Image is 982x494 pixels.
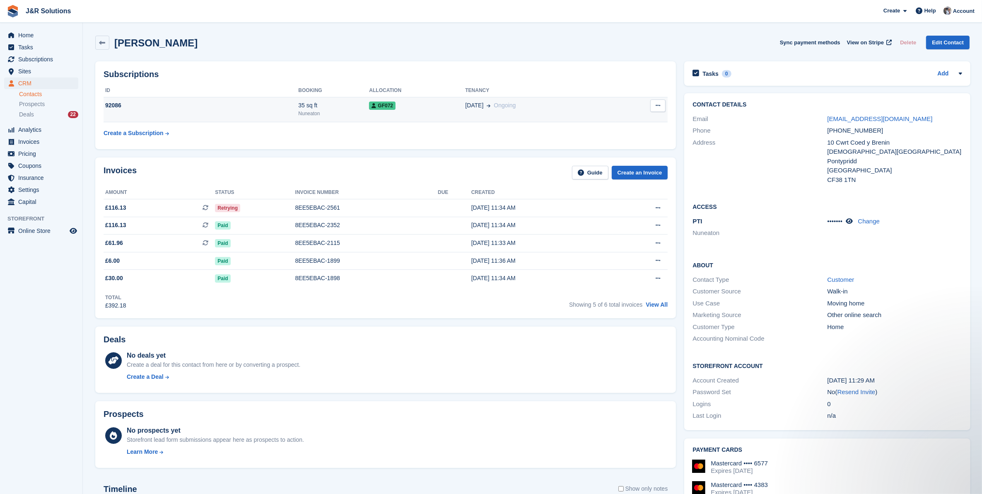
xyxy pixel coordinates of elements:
[104,186,215,199] th: Amount
[837,388,876,395] a: Resend Invite
[847,39,884,47] span: View on Stripe
[692,126,827,136] div: Phone
[18,160,68,172] span: Coupons
[471,274,613,283] div: [DATE] 11:34 AM
[827,299,962,308] div: Moving home
[295,274,438,283] div: 8EE5EBAC-1898
[711,467,768,475] div: Expires [DATE]
[924,7,936,15] span: Help
[438,186,471,199] th: Due
[127,436,304,444] div: Storefront lead form submissions appear here as prospects to action.
[4,53,78,65] a: menu
[692,376,827,385] div: Account Created
[18,136,68,148] span: Invoices
[4,196,78,208] a: menu
[19,90,78,98] a: Contacts
[471,221,613,230] div: [DATE] 11:34 AM
[114,37,198,48] h2: [PERSON_NAME]
[127,448,158,456] div: Learn More
[295,257,438,265] div: 8EE5EBAC-1899
[827,218,842,225] span: •••••••
[19,111,34,119] span: Deals
[827,310,962,320] div: Other online search
[215,257,230,265] span: Paid
[18,184,68,196] span: Settings
[127,361,300,369] div: Create a deal for this contact from here or by converting a prospect.
[612,166,668,179] a: Create an Invoice
[4,77,78,89] a: menu
[618,484,624,493] input: Show only notes
[127,373,300,381] a: Create a Deal
[19,100,78,109] a: Prospects
[471,239,613,247] div: [DATE] 11:33 AM
[18,29,68,41] span: Home
[4,172,78,184] a: menu
[22,4,74,18] a: J&R Solutions
[692,218,702,225] span: PTI
[105,221,126,230] span: £116.13
[18,148,68,160] span: Pricing
[465,101,483,110] span: [DATE]
[702,70,719,77] h2: Tasks
[692,114,827,124] div: Email
[18,225,68,237] span: Online Store
[68,111,78,118] div: 22
[215,274,230,283] span: Paid
[827,138,962,148] div: 10 Cwrt Coed y Brenin
[827,157,962,166] div: Pontypridd
[711,460,768,467] div: Mastercard •••• 6577
[692,361,962,370] h2: Storefront Account
[18,65,68,77] span: Sites
[692,310,827,320] div: Marketing Source
[127,448,304,456] a: Learn More
[471,257,613,265] div: [DATE] 11:36 AM
[692,447,962,453] h2: Payment cards
[692,411,827,421] div: Last Login
[471,186,613,199] th: Created
[692,460,705,473] img: Mastercard Logo
[215,204,240,212] span: Retrying
[68,226,78,236] a: Preview store
[711,481,768,489] div: Mastercard •••• 4383
[4,136,78,148] a: menu
[4,124,78,136] a: menu
[19,100,45,108] span: Prospects
[105,203,126,212] span: £116.13
[692,334,827,344] div: Accounting Nominal Code
[692,275,827,285] div: Contact Type
[827,376,962,385] div: [DATE] 11:29 AM
[692,322,827,332] div: Customer Type
[692,299,827,308] div: Use Case
[827,287,962,296] div: Walk-in
[18,53,68,65] span: Subscriptions
[4,41,78,53] a: menu
[692,102,962,108] h2: Contact Details
[4,65,78,77] a: menu
[18,41,68,53] span: Tasks
[827,147,962,157] div: [DEMOGRAPHIC_DATA][GEOGRAPHIC_DATA]
[646,301,668,308] a: View All
[844,36,894,49] a: View on Stripe
[298,110,369,117] div: Nuneaton
[105,239,123,247] span: £61.96
[827,411,962,421] div: n/a
[827,322,962,332] div: Home
[18,124,68,136] span: Analytics
[295,221,438,230] div: 8EE5EBAC-2352
[298,84,369,97] th: Booking
[4,29,78,41] a: menu
[369,102,396,110] span: GF072
[692,202,962,211] h2: Access
[215,221,230,230] span: Paid
[104,126,169,141] a: Create a Subscription
[4,225,78,237] a: menu
[937,69,948,79] a: Add
[104,335,125,344] h2: Deals
[692,387,827,397] div: Password Set
[692,261,962,269] h2: About
[883,7,900,15] span: Create
[692,287,827,296] div: Customer Source
[692,400,827,409] div: Logins
[18,172,68,184] span: Insurance
[104,70,668,79] h2: Subscriptions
